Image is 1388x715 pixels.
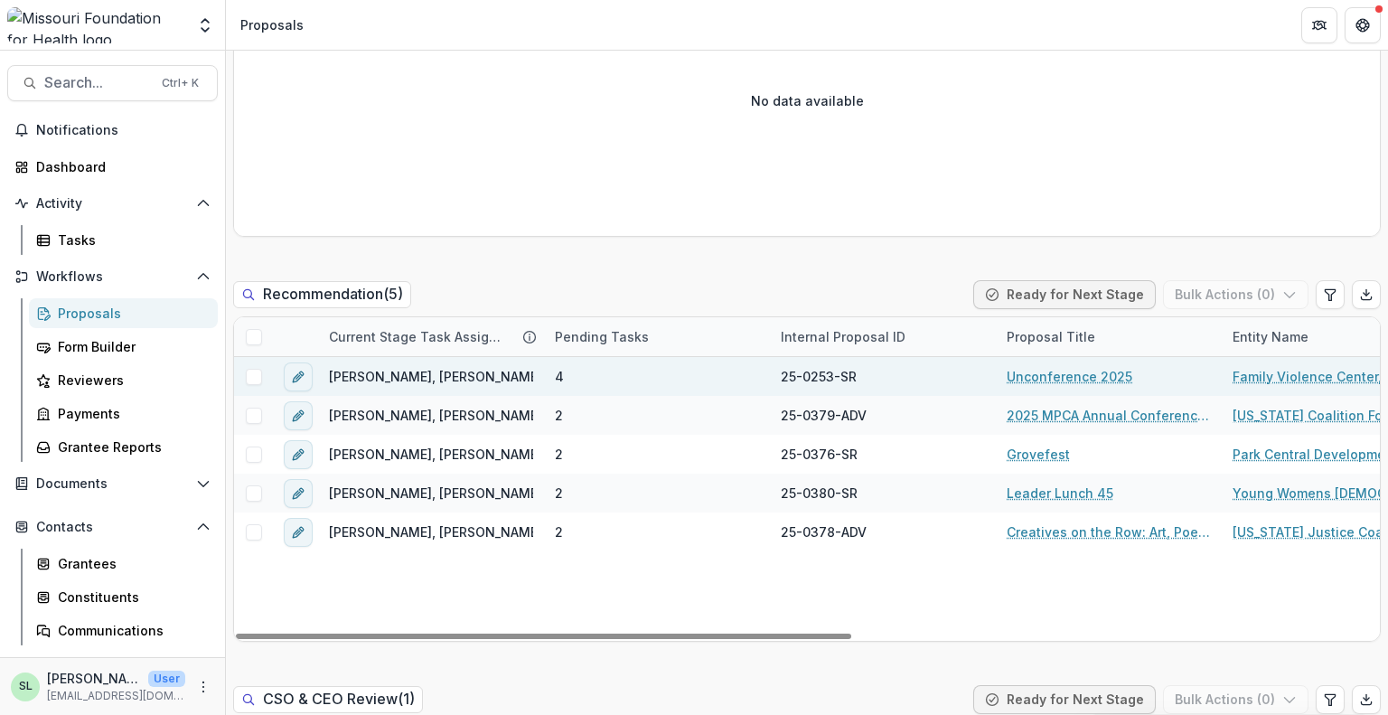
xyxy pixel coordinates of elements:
[7,152,218,182] a: Dashboard
[1316,685,1345,714] button: Edit table settings
[555,406,563,425] span: 2
[781,367,857,386] span: 25-0253-SR
[36,157,203,176] div: Dashboard
[1163,280,1308,309] button: Bulk Actions (0)
[329,445,652,464] span: [PERSON_NAME], [PERSON_NAME], [PERSON_NAME]
[158,73,202,93] div: Ctrl + K
[29,298,218,328] a: Proposals
[58,230,203,249] div: Tasks
[996,327,1106,346] div: Proposal Title
[781,406,867,425] span: 25-0379-ADV
[1163,685,1308,714] button: Bulk Actions (0)
[29,616,218,645] a: Communications
[36,123,211,138] span: Notifications
[36,476,189,492] span: Documents
[770,327,916,346] div: Internal Proposal ID
[7,653,218,682] button: Open Data & Reporting
[555,522,563,541] span: 2
[1007,367,1132,386] a: Unconference 2025
[318,317,544,356] div: Current Stage Task Assignees
[284,362,313,391] button: edit
[58,437,203,456] div: Grantee Reports
[770,317,996,356] div: Internal Proposal ID
[29,399,218,428] a: Payments
[318,327,515,346] div: Current Stage Task Assignees
[1316,280,1345,309] button: Edit table settings
[973,685,1156,714] button: Ready for Next Stage
[1007,406,1211,425] a: 2025 MPCA Annual Conference: Generations
[44,74,151,91] span: Search...
[1007,445,1070,464] a: Grovefest
[284,401,313,430] button: edit
[36,269,189,285] span: Workflows
[58,337,203,356] div: Form Builder
[1301,7,1337,43] button: Partners
[284,518,313,547] button: edit
[233,281,411,307] h2: Recommendation ( 5 )
[973,280,1156,309] button: Ready for Next Stage
[29,365,218,395] a: Reviewers
[544,327,660,346] div: Pending Tasks
[29,332,218,362] a: Form Builder
[329,406,652,425] span: [PERSON_NAME], [PERSON_NAME], [PERSON_NAME]
[58,304,203,323] div: Proposals
[781,484,858,503] span: 25-0380-SR
[192,676,214,698] button: More
[781,522,867,541] span: 25-0378-ADV
[7,116,218,145] button: Notifications
[29,582,218,612] a: Constituents
[7,7,185,43] img: Missouri Foundation for Health logo
[555,367,564,386] span: 4
[1007,522,1211,541] a: Creatives on the Row: Art, Poetry, and Resistance
[58,621,203,640] div: Communications
[58,371,203,390] div: Reviewers
[1352,685,1381,714] button: Export table data
[29,225,218,255] a: Tasks
[1352,280,1381,309] button: Export table data
[996,317,1222,356] div: Proposal Title
[148,671,185,687] p: User
[29,432,218,462] a: Grantee Reports
[233,12,311,38] nav: breadcrumb
[58,404,203,423] div: Payments
[7,189,218,218] button: Open Activity
[58,554,203,573] div: Grantees
[192,7,218,43] button: Open entity switcher
[47,688,185,704] p: [EMAIL_ADDRESS][DOMAIN_NAME]
[1007,484,1113,503] a: Leader Lunch 45
[555,484,563,503] span: 2
[240,15,304,34] div: Proposals
[36,520,189,535] span: Contacts
[47,669,141,688] p: [PERSON_NAME]
[751,91,864,110] p: No data available
[284,440,313,469] button: edit
[7,65,218,101] button: Search...
[1222,327,1319,346] div: Entity Name
[284,479,313,508] button: edit
[555,445,563,464] span: 2
[7,262,218,291] button: Open Workflows
[19,681,33,692] div: Sada Lindsey
[329,522,652,541] span: [PERSON_NAME], [PERSON_NAME], [PERSON_NAME]
[58,588,203,607] div: Constituents
[233,686,423,712] h2: CSO & CEO Review ( 1 )
[544,317,770,356] div: Pending Tasks
[329,484,652,503] span: [PERSON_NAME], [PERSON_NAME], [PERSON_NAME]
[7,469,218,498] button: Open Documents
[7,513,218,541] button: Open Contacts
[36,196,189,212] span: Activity
[329,367,873,386] span: [PERSON_NAME], [PERSON_NAME], [PERSON_NAME], [PERSON_NAME], [PERSON_NAME]
[29,549,218,579] a: Grantees
[1345,7,1381,43] button: Get Help
[781,445,858,464] span: 25-0376-SR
